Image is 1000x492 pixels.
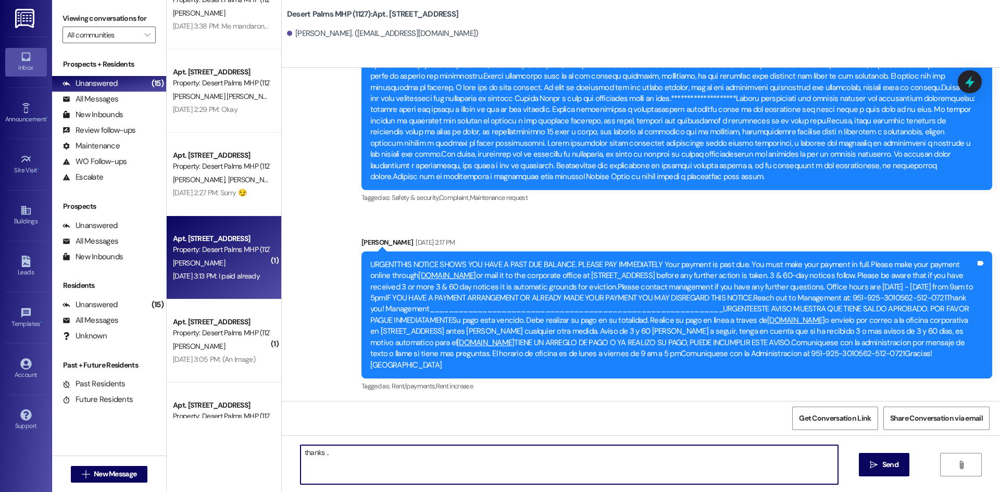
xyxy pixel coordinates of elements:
[173,78,269,89] div: Property: Desert Palms MHP (1127)
[173,175,228,184] span: [PERSON_NAME]
[767,315,824,325] a: [DOMAIN_NAME]
[63,172,103,183] div: Escalate
[46,114,48,121] span: •
[63,299,118,310] div: Unanswered
[287,9,458,20] b: Desert Palms MHP (1127): Apt. [STREET_ADDRESS]
[173,67,269,78] div: Apt. [STREET_ADDRESS]
[470,193,528,202] span: Maintenance request
[173,355,255,364] div: [DATE] 3:05 PM: (An Image)
[5,304,47,332] a: Templates •
[890,413,983,424] span: Share Conversation via email
[457,337,514,348] a: [DOMAIN_NAME]
[63,156,127,167] div: WO Follow-ups
[870,461,878,469] i: 
[63,315,118,326] div: All Messages
[63,94,118,105] div: All Messages
[15,9,36,28] img: ResiDesk Logo
[82,470,90,478] i: 
[63,125,135,136] div: Review follow-ups
[361,237,992,251] div: [PERSON_NAME]
[859,453,909,476] button: Send
[63,220,118,231] div: Unanswered
[392,382,436,390] span: Rent/payments ,
[63,10,156,27] label: Viewing conversations for
[173,342,225,351] span: [PERSON_NAME]
[63,78,118,89] div: Unanswered
[957,461,965,469] i: 
[882,459,898,470] span: Send
[63,251,123,262] div: New Inbounds
[370,259,976,371] div: URGENTTHIS NOTICE SHOWS YOU HAVE A PAST DUE BALANCE. PLEASE PAY IMMEDIATELY Your payment is past ...
[173,271,260,281] div: [DATE] 3:13 PM: I paid already
[361,190,992,205] div: Tagged as:
[799,413,871,424] span: Get Conversation Link
[883,407,990,430] button: Share Conversation via email
[173,258,225,268] span: [PERSON_NAME]
[173,411,269,422] div: Property: Desert Palms MHP (1127)
[173,21,507,31] div: [DATE] 3:38 PM: Me mandaron un mesage que es urgent que page si me puede decir de que mes es por ...
[149,297,166,313] div: (15)
[63,141,120,152] div: Maintenance
[173,8,225,18] span: [PERSON_NAME]
[5,201,47,230] a: Buildings
[71,466,148,483] button: New Message
[173,188,246,197] div: [DATE] 2:27 PM: Sorry 😏
[144,31,150,39] i: 
[52,201,166,212] div: Prospects
[5,150,47,179] a: Site Visit •
[67,27,139,43] input: All communities
[173,317,269,327] div: Apt. [STREET_ADDRESS]
[173,105,238,114] div: [DATE] 2:29 PM: Okay
[173,400,269,411] div: Apt. [STREET_ADDRESS]
[173,244,269,255] div: Property: Desert Palms MHP (1127)
[301,445,838,484] textarea: thanks .
[37,165,39,172] span: •
[173,327,269,338] div: Property: Desert Palms MHP (1127)
[63,394,133,405] div: Future Residents
[63,109,123,120] div: New Inbounds
[94,469,136,480] span: New Message
[149,75,166,92] div: (15)
[40,319,42,326] span: •
[287,28,479,39] div: [PERSON_NAME]. ([EMAIL_ADDRESS][DOMAIN_NAME])
[5,355,47,383] a: Account
[52,280,166,291] div: Residents
[228,175,280,184] span: [PERSON_NAME]
[370,27,976,183] div: L ipsu do sitame con adip eli seddoe tem incididunt utlaboree dolo mag aliqua enimadm ven qu nos ...
[173,92,279,101] span: [PERSON_NAME] [PERSON_NAME]
[392,193,439,202] span: Safety & security ,
[439,193,470,202] span: Complaint ,
[173,161,269,172] div: Property: Desert Palms MHP (1127)
[413,237,455,248] div: [DATE] 2:17 PM
[63,236,118,247] div: All Messages
[173,233,269,244] div: Apt. [STREET_ADDRESS]
[5,406,47,434] a: Support
[361,379,992,394] div: Tagged as:
[63,379,126,389] div: Past Residents
[436,382,473,390] span: Rent increase
[5,48,47,76] a: Inbox
[5,253,47,281] a: Leads
[52,360,166,371] div: Past + Future Residents
[52,59,166,70] div: Prospects + Residents
[63,331,107,342] div: Unknown
[418,270,476,281] a: [DOMAIN_NAME]
[173,150,269,161] div: Apt. [STREET_ADDRESS]
[792,407,878,430] button: Get Conversation Link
